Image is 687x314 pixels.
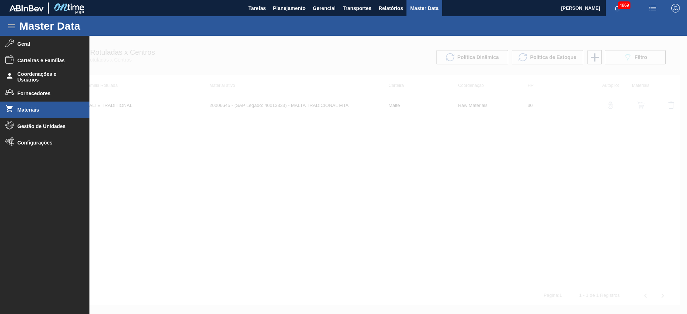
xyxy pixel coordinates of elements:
span: 4869 [618,1,630,9]
span: Materiais [18,107,77,113]
span: Gerencial [313,4,336,13]
span: Transportes [343,4,371,13]
span: Geral [18,41,77,47]
span: Relatórios [379,4,403,13]
span: Planejamento [273,4,306,13]
span: Carteiras e Famílias [18,58,77,63]
h1: Master Data [19,22,146,30]
span: Master Data [410,4,438,13]
img: userActions [648,4,657,13]
span: Gestão de Unidades [18,123,77,129]
img: TNhmsLtSVTkK8tSr43FrP2fwEKptu5GPRR3wAAAABJRU5ErkJggg== [9,5,44,11]
span: Coordenações e Usuários [18,71,77,83]
span: Tarefas [248,4,266,13]
img: Logout [671,4,680,13]
span: Fornecedores [18,90,77,96]
button: Notificações [606,3,629,13]
span: Configurações [18,140,77,146]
